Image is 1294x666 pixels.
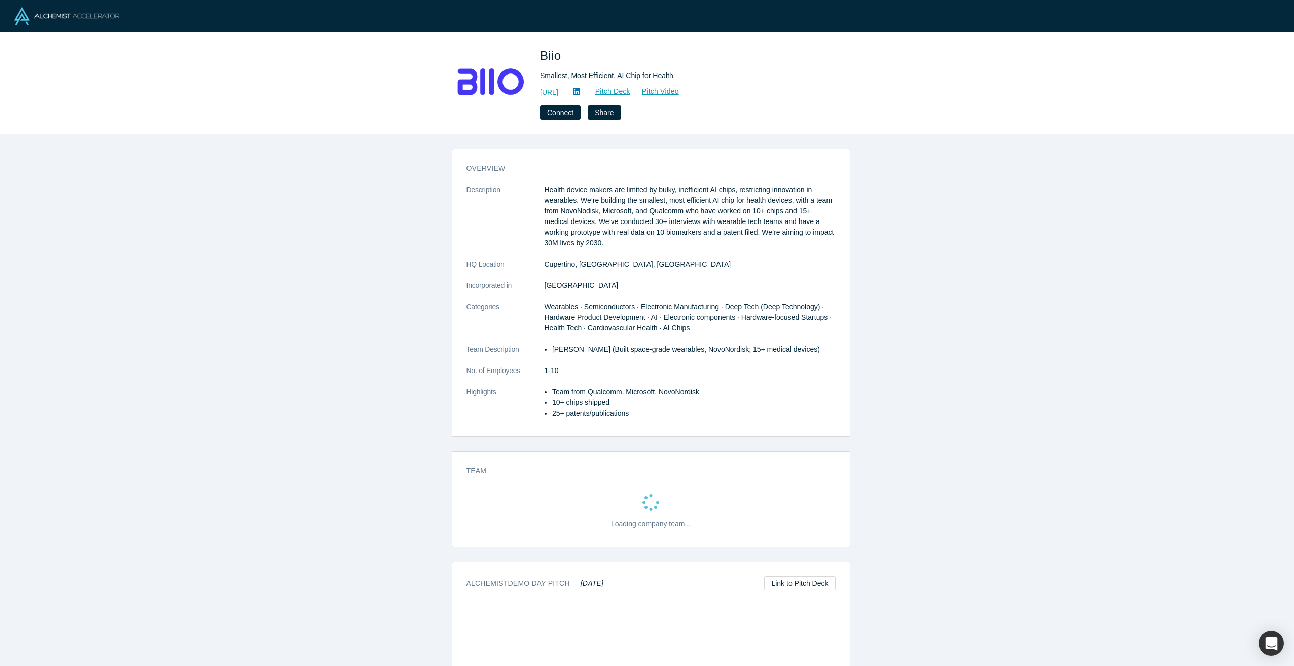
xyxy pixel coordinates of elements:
h3: Alchemist Demo Day Pitch [466,578,604,589]
img: Biio's Logo [455,47,526,118]
div: Smallest, Most Efficient, AI Chip for Health [540,70,824,81]
dd: [GEOGRAPHIC_DATA] [545,280,836,291]
dd: Cupertino, [GEOGRAPHIC_DATA], [GEOGRAPHIC_DATA] [545,259,836,270]
li: [PERSON_NAME] (Built space-grade wearables, NovoNordisk; 15+ medical devices) [552,344,836,355]
p: Loading company team... [611,519,691,529]
p: Health device makers are limited by bulky, inefficient AI chips, restricting innovation in wearab... [545,184,836,248]
dt: No. of Employees [466,365,545,387]
button: Connect [540,105,581,120]
img: Alchemist Logo [14,7,119,25]
dt: HQ Location [466,259,545,280]
dt: Categories [466,302,545,344]
p: 10+ chips shipped [552,397,836,408]
dd: 1-10 [545,365,836,376]
a: Link to Pitch Deck [764,576,835,590]
dt: Highlights [466,387,545,429]
em: [DATE] [581,579,603,587]
h3: Team [466,466,821,476]
p: 25+ patents/publications [552,408,836,419]
span: Wearables · Semiconductors · Electronic Manufacturing · Deep Tech (Deep Technology) · Hardware Pr... [545,303,832,332]
a: Pitch Deck [584,86,631,97]
span: Biio [540,49,565,62]
button: Share [588,105,621,120]
h3: overview [466,163,821,174]
dt: Description [466,184,545,259]
p: Team from Qualcomm, Microsoft, NovoNordisk [552,387,836,397]
dt: Incorporated in [466,280,545,302]
a: Pitch Video [631,86,679,97]
a: [URL] [540,87,558,98]
dt: Team Description [466,344,545,365]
